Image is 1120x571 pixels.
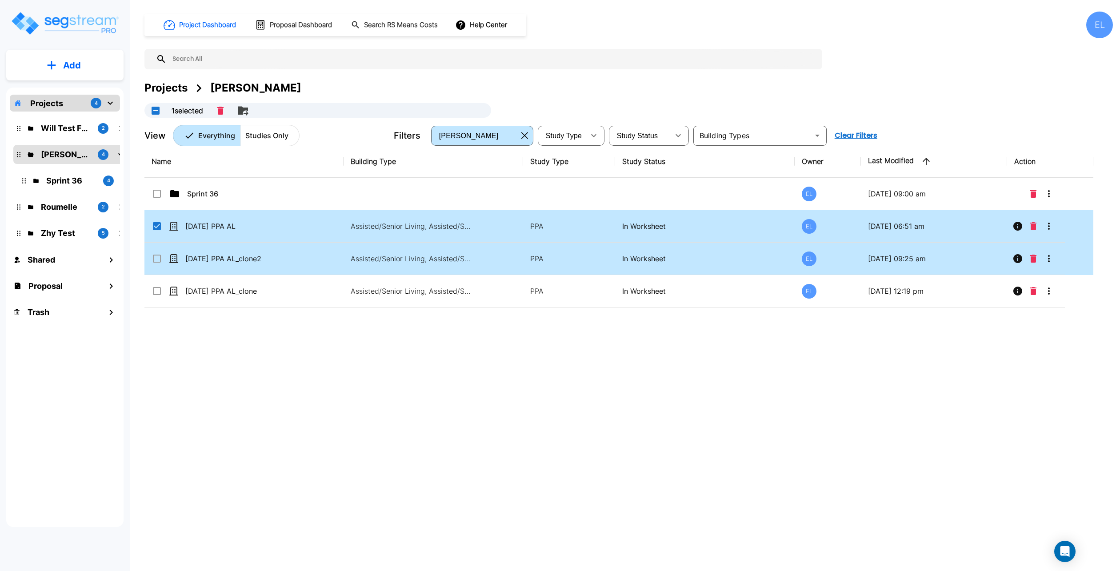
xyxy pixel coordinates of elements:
[530,286,608,296] p: PPA
[214,103,227,118] button: Delete
[198,130,235,141] p: Everything
[187,188,276,199] p: Sprint 36
[348,16,443,34] button: Search RS Means Costs
[185,221,274,232] p: [DATE] PPA AL
[95,100,98,107] p: 4
[802,284,816,299] div: EL
[831,127,881,144] button: Clear Filters
[802,219,816,234] div: EL
[144,129,166,142] p: View
[453,16,511,33] button: Help Center
[394,129,420,142] p: Filters
[540,123,585,148] div: Select
[868,286,1000,296] p: [DATE] 12:19 pm
[144,145,344,178] th: Name
[802,252,816,266] div: EL
[1009,217,1027,235] button: Info
[622,253,787,264] p: In Worksheet
[167,49,818,69] input: Search All
[1009,282,1027,300] button: Info
[1040,185,1058,203] button: More-Options
[615,145,794,178] th: Study Status
[1027,185,1040,203] button: Delete
[344,145,523,178] th: Building Type
[546,132,582,140] span: Study Type
[795,145,861,178] th: Owner
[107,177,110,184] p: 4
[351,286,471,296] p: Assisted/Senior Living, Assisted/Senior Living Site
[868,253,1000,264] p: [DATE] 09:25 am
[147,102,164,120] button: UnSelectAll
[611,123,669,148] div: Select
[28,306,49,318] h1: Trash
[41,227,91,239] p: Zhy Test
[1040,282,1058,300] button: More-Options
[102,229,105,237] p: 5
[234,102,252,120] button: Move
[245,130,288,141] p: Studies Only
[1027,250,1040,268] button: Delete
[1027,282,1040,300] button: Delete
[30,97,63,109] p: Projects
[41,148,91,160] p: QA Emmanuel
[433,123,518,148] div: Select
[10,11,119,36] img: Logo
[144,80,188,96] div: Projects
[861,145,1007,178] th: Last Modified
[240,125,300,146] button: Studies Only
[868,188,1000,199] p: [DATE] 09:00 am
[252,16,337,34] button: Proposal Dashboard
[160,15,241,35] button: Project Dashboard
[173,125,300,146] div: Platform
[28,280,63,292] h1: Proposal
[63,59,81,72] p: Add
[617,132,658,140] span: Study Status
[185,286,274,296] p: [DATE] PPA AL_clone
[46,175,96,187] p: Sprint 36
[1007,145,1093,178] th: Action
[1040,250,1058,268] button: More-Options
[530,253,608,264] p: PPA
[1054,541,1076,562] div: Open Intercom Messenger
[868,221,1000,232] p: [DATE] 06:51 am
[28,254,55,266] h1: Shared
[210,80,301,96] div: [PERSON_NAME]
[270,20,332,30] h1: Proposal Dashboard
[41,122,91,134] p: Will Test Folder
[102,203,105,211] p: 2
[696,129,809,142] input: Building Types
[173,125,240,146] button: Everything
[351,253,471,264] p: Assisted/Senior Living, Assisted/Senior Living Site
[172,105,203,116] p: 1 selected
[530,221,608,232] p: PPA
[6,52,124,78] button: Add
[364,20,438,30] h1: Search RS Means Costs
[622,286,787,296] p: In Worksheet
[1040,217,1058,235] button: More-Options
[41,201,91,213] p: Roumelle
[102,151,105,158] p: 4
[1009,250,1027,268] button: Info
[1086,12,1113,38] div: EL
[523,145,616,178] th: Study Type
[622,221,787,232] p: In Worksheet
[1027,217,1040,235] button: Delete
[179,20,236,30] h1: Project Dashboard
[185,253,274,264] p: [DATE] PPA AL_clone2
[802,187,816,201] div: EL
[351,221,471,232] p: Assisted/Senior Living, Assisted/Senior Living Site
[811,129,824,142] button: Open
[102,124,105,132] p: 2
